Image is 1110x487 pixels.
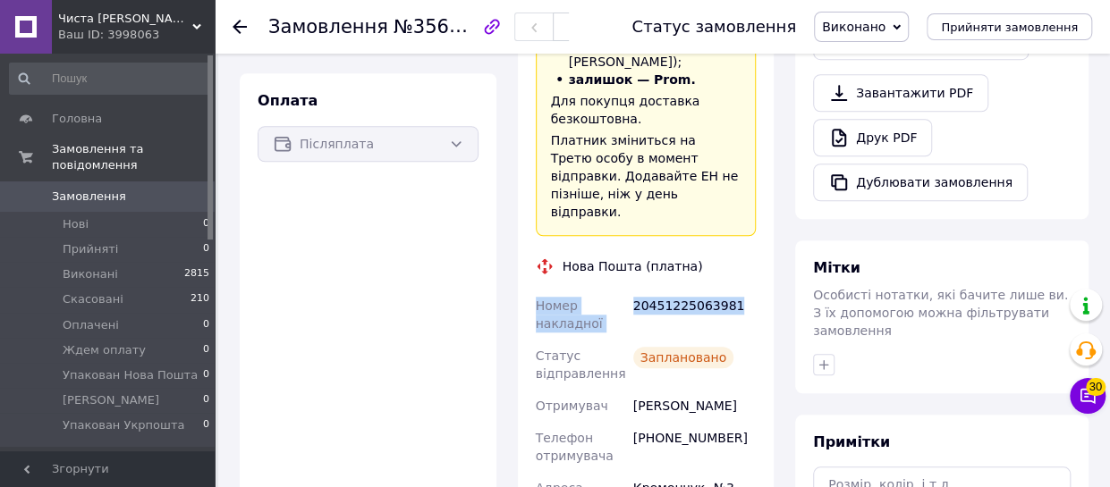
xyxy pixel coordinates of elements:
[63,291,123,307] span: Скасовані
[822,20,885,34] span: Виконано
[630,422,759,472] div: [PHONE_NUMBER]
[394,15,521,38] span: №356881171
[203,342,209,358] span: 0
[813,288,1068,338] span: Особисті нотатки, які бачите лише ви. З їх допомогою можна фільтрувати замовлення
[63,317,119,333] span: Оплачені
[52,111,102,127] span: Головна
[268,16,388,38] span: Замовлення
[63,392,159,408] span: [PERSON_NAME]
[58,11,192,27] span: Чиста Сила
[536,348,626,381] span: Статус відправлення
[63,216,89,232] span: Нові
[633,347,734,368] div: Заплановано
[941,21,1078,34] span: Прийняти замовлення
[184,266,209,282] span: 2815
[551,92,741,128] div: Для покупця доставка безкоштовна.
[630,290,759,340] div: 20451225063981
[813,433,890,450] span: Примітки
[52,189,126,205] span: Замовлення
[813,74,988,112] a: Завантажити PDF
[233,18,247,36] div: Повернутися назад
[551,131,741,221] div: Платник зміниться на Третю особу в момент відправки. Додавайте ЕН не пізніше, ніж у день відправки.
[258,92,318,109] span: Оплата
[1086,378,1106,396] span: 30
[813,164,1028,201] button: Дублювати замовлення
[536,298,603,331] span: Номер накладної
[569,72,696,87] span: залишок — Prom.
[631,18,796,36] div: Статус замовлення
[63,342,146,358] span: Ждем оплату
[203,392,209,408] span: 0
[58,27,215,43] div: Ваш ID: 3998063
[927,13,1092,40] button: Прийняти замовлення
[1070,378,1106,414] button: Чат з покупцем30
[191,291,209,307] span: 210
[63,367,198,383] span: Упакован Нова Пошта
[203,241,209,257] span: 0
[63,241,118,257] span: Прийняті
[203,317,209,333] span: 0
[813,259,860,276] span: Мітки
[63,266,118,282] span: Виконані
[536,399,608,413] span: Отримувач
[536,431,614,463] span: Телефон отримувача
[203,216,209,232] span: 0
[813,119,932,156] a: Друк PDF
[630,390,759,422] div: [PERSON_NAME]
[52,141,215,173] span: Замовлення та повідомлення
[203,417,209,433] span: 0
[63,417,184,433] span: Упакован Укрпошта
[9,63,211,95] input: Пошук
[558,257,708,275] div: Нова Пошта (платна)
[203,367,209,383] span: 0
